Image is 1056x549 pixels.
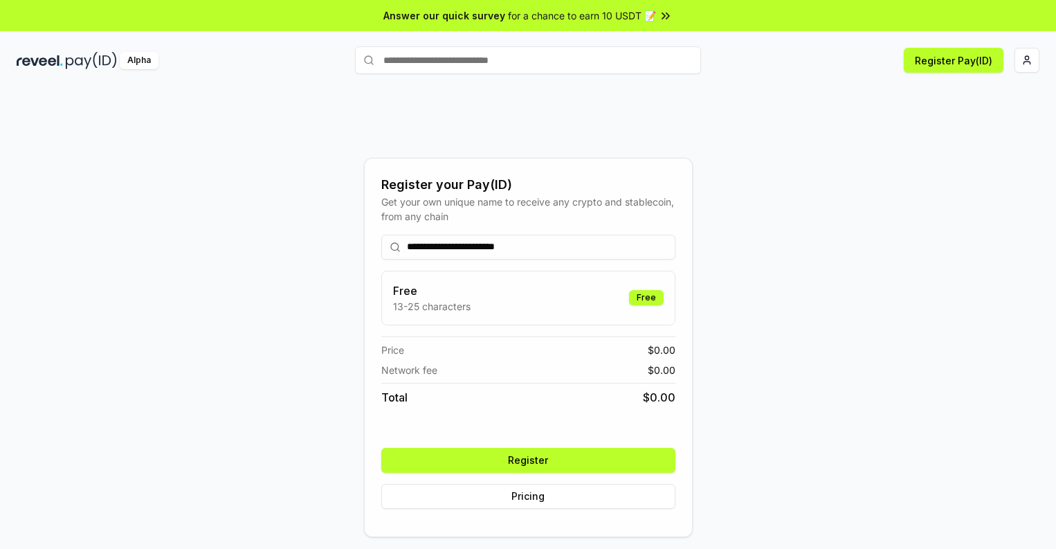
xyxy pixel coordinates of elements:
[381,448,675,473] button: Register
[393,299,471,314] p: 13-25 characters
[120,52,158,69] div: Alpha
[381,484,675,509] button: Pricing
[904,48,1003,73] button: Register Pay(ID)
[17,52,63,69] img: reveel_dark
[393,282,471,299] h3: Free
[381,195,675,224] div: Get your own unique name to receive any crypto and stablecoin, from any chain
[643,389,675,406] span: $ 0.00
[648,343,675,357] span: $ 0.00
[381,363,437,377] span: Network fee
[629,290,664,305] div: Free
[648,363,675,377] span: $ 0.00
[508,8,656,23] span: for a chance to earn 10 USDT 📝
[381,389,408,406] span: Total
[381,175,675,195] div: Register your Pay(ID)
[381,343,404,357] span: Price
[66,52,117,69] img: pay_id
[383,8,505,23] span: Answer our quick survey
